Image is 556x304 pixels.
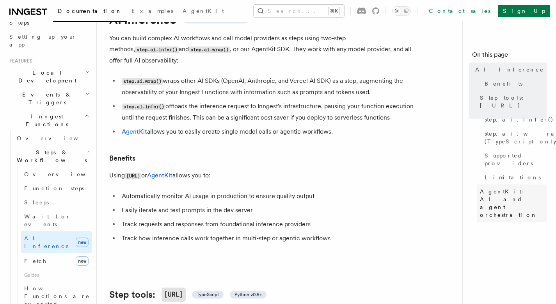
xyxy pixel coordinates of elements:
[189,46,230,53] code: step.ai.wrap()
[24,213,71,227] span: Wait for events
[76,256,89,266] span: new
[477,184,547,222] a: AgentKit: AI and agent orchestration
[234,291,262,298] span: Python v0.5+
[485,173,541,181] span: Limitations
[480,188,547,219] span: AgentKit: AI and agent orchestration
[9,34,76,48] span: Setting up your app
[122,128,147,135] a: AgentKit
[119,101,421,123] li: offloads the inference request to Inngest's infrastructure, pausing your function execution until...
[6,113,84,128] span: Inngest Functions
[109,288,266,302] a: Step tools:[URL] TypeScript Python v0.5+
[498,5,550,17] a: Sign Up
[119,205,421,216] li: Easily iterate and test prompts in the dev server
[197,291,219,298] span: TypeScript
[109,170,421,181] p: Using or allows you to:
[481,148,547,170] a: Supported providers
[329,7,339,15] kbd: ⌘K
[485,80,522,88] span: Benefits
[127,2,178,21] a: Examples
[178,2,229,21] a: AgentKit
[53,2,127,22] a: Documentation
[481,170,547,184] a: Limitations
[6,88,92,109] button: Events & Triggers
[477,91,547,113] a: Step tools: [URL]
[119,219,421,230] li: Track requests and responses from foundational inference providers
[481,77,547,91] a: Benefits
[481,113,547,127] a: step.ai.infer()
[119,233,421,244] li: Track how inference calls work together in multi-step or agentic workflows
[254,5,344,17] button: Search...⌘K
[14,145,92,167] button: Steps & Workflows
[109,33,421,66] p: You can build complex AI workflows and call model providers as steps using two-step methods, and ...
[147,172,172,179] a: AgentKit
[424,5,495,17] a: Contact sales
[472,63,547,77] a: AI Inference
[472,50,547,63] h4: On this page
[6,69,85,84] span: Local Development
[122,104,165,110] code: step.ai.infer()
[481,127,547,148] a: step.ai.wrap() (TypeScript only)
[162,288,186,302] code: [URL]
[109,153,135,164] a: Benefits
[21,209,92,231] a: Wait for events
[76,238,89,247] span: new
[17,135,97,141] span: Overview
[119,75,421,98] li: wraps other AI SDKs (OpenAI, Anthropic, and Vercel AI SDK) as a step, augmenting the observabilit...
[6,91,85,106] span: Events & Triggers
[392,6,411,16] button: Toggle dark mode
[485,116,554,123] span: step.ai.infer()
[24,185,84,191] span: Function steps
[24,171,105,177] span: Overview
[21,195,92,209] a: Sleeps
[24,235,69,249] span: AI Inference
[480,94,547,109] span: Step tools: [URL]
[6,58,32,64] span: Features
[125,173,141,179] code: [URL]
[135,46,179,53] code: step.ai.infer()
[485,152,547,167] span: Supported providers
[119,126,421,137] li: allows you to easily create single model calls or agentic workflows.
[14,131,92,145] a: Overview
[6,66,92,88] button: Local Development
[58,8,122,14] span: Documentation
[24,258,47,264] span: Fetch
[475,66,544,73] span: AI Inference
[21,253,92,269] a: Fetchnew
[21,167,92,181] a: Overview
[21,181,92,195] a: Function steps
[119,191,421,202] li: Automatically monitor AI usage in production to ensure quality output
[24,199,49,206] span: Sleeps
[131,8,173,14] span: Examples
[6,30,92,52] a: Setting up your app
[122,78,163,85] code: step.ai.wrap()
[183,8,224,14] span: AgentKit
[14,148,87,164] span: Steps & Workflows
[6,109,92,131] button: Inngest Functions
[21,231,92,253] a: AI Inferencenew
[21,269,92,281] span: Guides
